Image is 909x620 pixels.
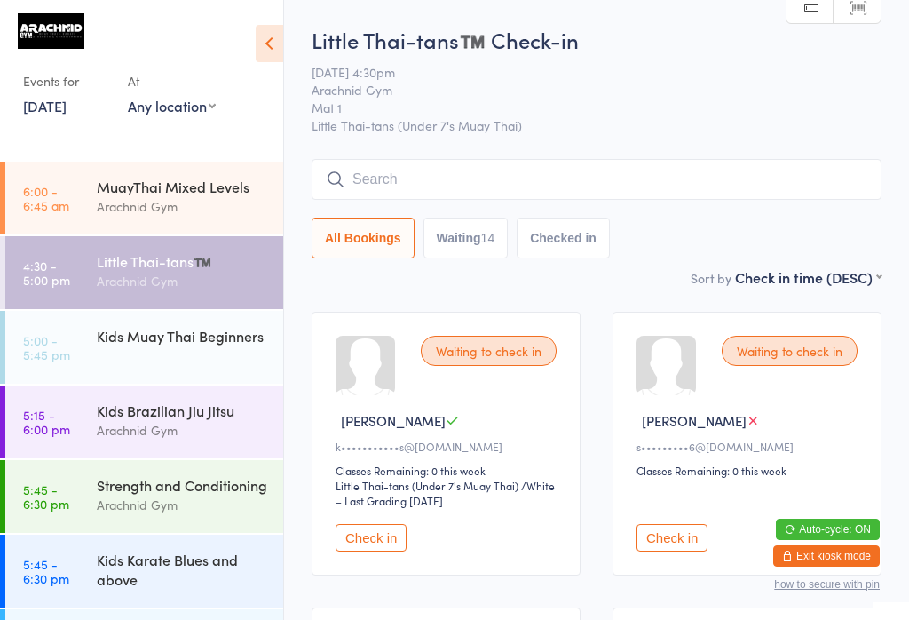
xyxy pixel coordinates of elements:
[128,96,216,115] div: Any location
[722,336,858,366] div: Waiting to check in
[312,116,881,134] span: Little Thai-tans (Under 7's Muay Thai)
[773,545,880,567] button: Exit kiosk mode
[97,420,268,441] div: Arachnid Gym
[5,386,283,458] a: 5:15 -6:00 pmKids Brazilian Jiu JitsuArachnid Gym
[23,258,70,287] time: 4:30 - 5:00 pm
[97,495,268,515] div: Arachnid Gym
[423,218,509,258] button: Waiting14
[776,519,880,540] button: Auto-cycle: ON
[421,336,557,366] div: Waiting to check in
[336,463,562,478] div: Classes Remaining: 0 this week
[5,311,283,384] a: 5:00 -5:45 pmKids Muay Thai Beginners
[23,333,70,362] time: 5:00 - 5:45 pm
[774,578,880,591] button: how to secure with pin
[735,267,881,287] div: Check in time (DESC)
[312,25,881,54] h2: Little Thai-tans™️ Check-in
[312,159,881,200] input: Search
[128,67,216,96] div: At
[481,231,495,245] div: 14
[636,439,863,454] div: s•••••••••6@[DOMAIN_NAME]
[23,184,69,212] time: 6:00 - 6:45 am
[97,550,268,589] div: Kids Karate Blues and above
[336,524,407,552] button: Check in
[336,439,562,454] div: k•••••••••••s@[DOMAIN_NAME]
[97,401,268,420] div: Kids Brazilian Jiu Jitsu
[97,196,268,217] div: Arachnid Gym
[517,218,610,258] button: Checked in
[5,236,283,309] a: 4:30 -5:00 pmLittle Thai-tans™️Arachnid Gym
[312,81,854,99] span: Arachnid Gym
[97,177,268,196] div: MuayThai Mixed Levels
[23,557,69,585] time: 5:45 - 6:30 pm
[341,411,446,430] span: [PERSON_NAME]
[5,162,283,234] a: 6:00 -6:45 amMuayThai Mixed LevelsArachnid Gym
[23,96,67,115] a: [DATE]
[336,478,518,493] div: Little Thai-tans (Under 7's Muay Thai)
[5,460,283,533] a: 5:45 -6:30 pmStrength and ConditioningArachnid Gym
[18,13,84,49] img: Arachnid Gym
[636,463,863,478] div: Classes Remaining: 0 this week
[23,408,70,436] time: 5:15 - 6:00 pm
[97,326,268,346] div: Kids Muay Thai Beginners
[312,63,854,81] span: [DATE] 4:30pm
[97,475,268,495] div: Strength and Conditioning
[312,99,854,116] span: Mat 1
[636,524,707,552] button: Check in
[97,271,268,291] div: Arachnid Gym
[642,411,747,430] span: [PERSON_NAME]
[97,251,268,271] div: Little Thai-tans™️
[312,218,415,258] button: All Bookings
[23,482,69,511] time: 5:45 - 6:30 pm
[5,535,283,608] a: 5:45 -6:30 pmKids Karate Blues and above
[691,269,731,287] label: Sort by
[23,67,110,96] div: Events for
